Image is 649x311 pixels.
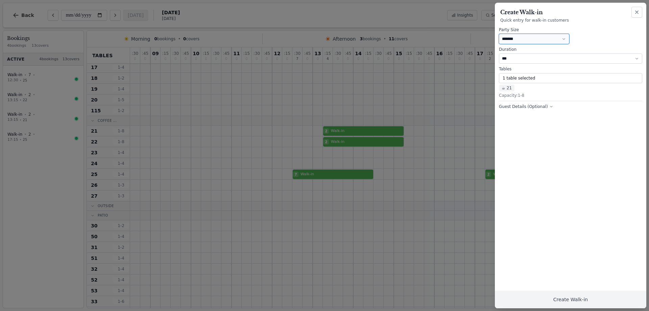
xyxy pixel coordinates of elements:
[500,18,641,23] p: Quick entry for walk-in customers
[499,104,553,109] button: Guest Details (Optional)
[495,291,646,308] button: Create Walk-in
[499,66,642,72] label: Tables
[499,85,514,91] span: 21
[502,85,505,91] span: ☕
[499,47,642,52] label: Duration
[499,27,569,32] label: Party Size
[500,8,641,16] h2: Create Walk-in
[499,73,642,83] button: 1 table selected
[499,93,642,98] div: Capacity: 1 - 8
